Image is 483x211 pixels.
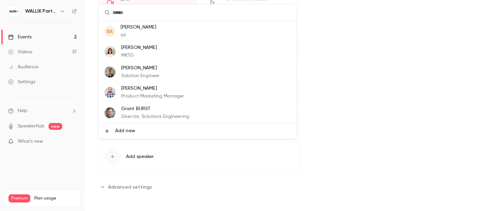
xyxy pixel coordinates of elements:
[107,28,113,35] span: BA
[105,67,115,77] img: Marc Balasko
[121,65,160,72] p: [PERSON_NAME]
[105,46,115,57] img: Bea Andres
[121,105,189,112] p: Grant BURST
[121,52,157,59] p: MKTG
[121,44,157,51] p: [PERSON_NAME]
[121,72,160,80] p: Solution Engineer
[115,127,135,135] span: Add new
[121,85,184,92] p: [PERSON_NAME]
[121,24,156,31] p: [PERSON_NAME]
[105,87,115,98] img: David BALIASHVILI
[121,113,189,120] p: Director, Solutions Engineering
[121,93,184,100] p: Product Marketing Manager
[105,107,115,118] img: Grant BURST
[121,32,156,39] p: sd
